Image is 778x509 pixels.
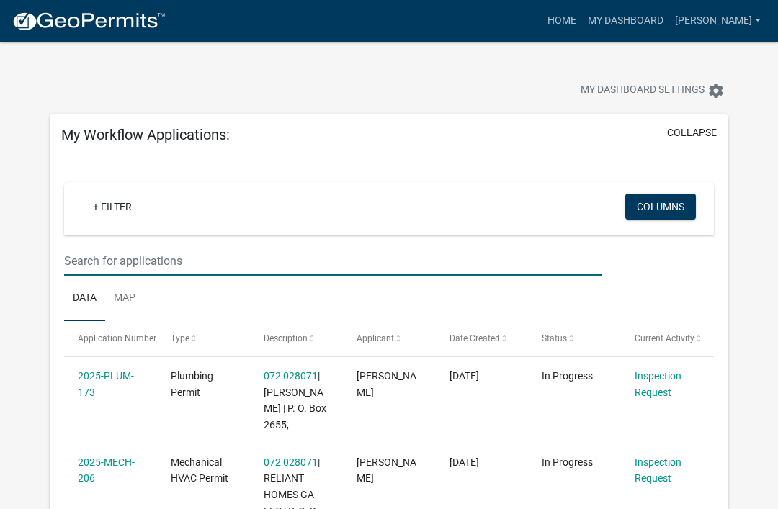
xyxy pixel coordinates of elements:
[542,370,593,382] span: In Progress
[105,276,144,322] a: Map
[581,82,705,99] span: My Dashboard Settings
[81,194,143,220] a: + Filter
[357,370,416,398] span: Melinda Landrum
[264,370,326,431] span: 072 028071 | Lance McCart | P. O. Box 2655,
[78,370,134,398] a: 2025-PLUM-173
[621,321,714,356] datatable-header-cell: Current Activity
[528,321,621,356] datatable-header-cell: Status
[669,7,766,35] a: [PERSON_NAME]
[357,456,416,485] span: Melinda Landrum
[157,321,250,356] datatable-header-cell: Type
[667,125,717,140] button: collapse
[171,333,189,343] span: Type
[450,370,479,382] span: 08/26/2025
[450,456,479,468] span: 08/25/2025
[171,370,213,398] span: Plumbing Permit
[264,333,308,343] span: Description
[450,333,500,343] span: Date Created
[569,76,736,104] button: My Dashboard Settingssettings
[64,321,157,356] datatable-header-cell: Application Number
[357,333,394,343] span: Applicant
[542,333,567,343] span: Status
[264,370,318,382] a: 072 028071
[78,333,156,343] span: Application Number
[542,456,593,468] span: In Progress
[707,82,725,99] i: settings
[343,321,436,356] datatable-header-cell: Applicant
[171,456,228,485] span: Mechanical HVAC Permit
[635,456,681,485] a: Inspection Request
[635,333,694,343] span: Current Activity
[435,321,528,356] datatable-header-cell: Date Created
[61,126,230,143] h5: My Workflow Applications:
[78,456,135,485] a: 2025-MECH-206
[635,370,681,398] a: Inspection Request
[264,456,318,468] a: 072 028071
[625,194,696,220] button: Columns
[542,7,582,35] a: Home
[64,276,105,322] a: Data
[64,246,602,276] input: Search for applications
[582,7,669,35] a: My Dashboard
[250,321,343,356] datatable-header-cell: Description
